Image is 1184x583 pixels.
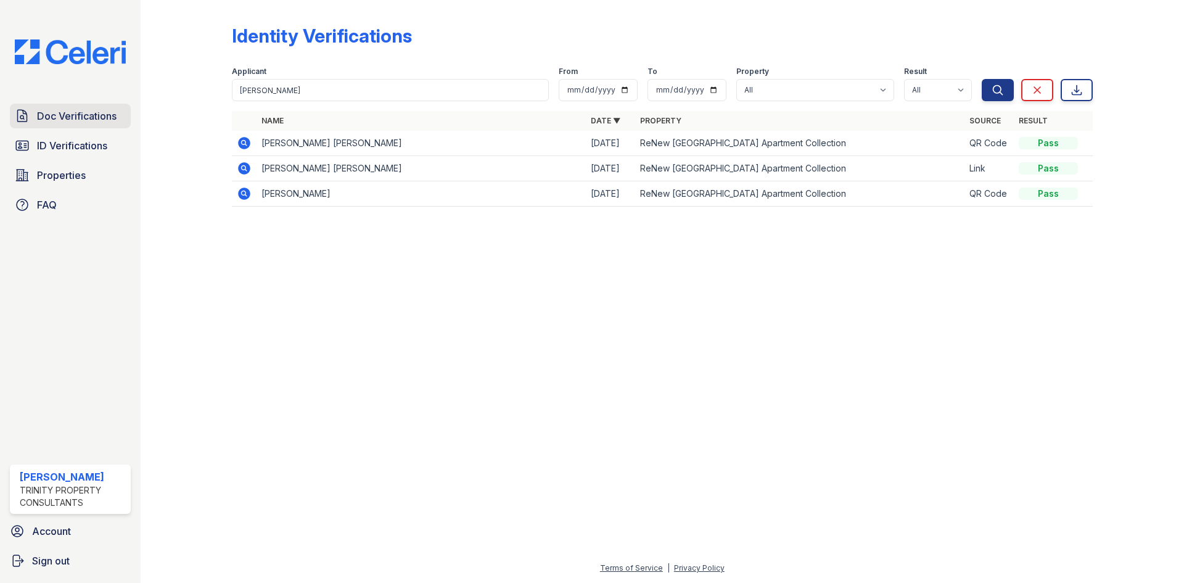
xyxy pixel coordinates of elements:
a: Account [5,519,136,544]
td: [DATE] [586,131,635,156]
td: [PERSON_NAME] [PERSON_NAME] [257,131,586,156]
td: QR Code [964,131,1014,156]
td: [PERSON_NAME] [257,181,586,207]
div: | [667,563,670,573]
div: Trinity Property Consultants [20,484,126,509]
span: FAQ [37,197,57,212]
div: Identity Verifications [232,25,412,47]
label: Result [904,67,927,76]
span: Sign out [32,553,70,568]
a: Terms of Service [600,563,663,573]
a: Name [261,116,284,125]
span: Doc Verifications [37,109,117,123]
a: Date ▼ [591,116,620,125]
img: CE_Logo_Blue-a8612792a0a2168367f1c8372b55b34899dd931a85d93a1a3d3e32e68fde9ad4.png [5,39,136,64]
td: ReNew [GEOGRAPHIC_DATA] Apartment Collection [635,156,964,181]
a: Property [640,116,681,125]
label: Applicant [232,67,266,76]
span: ID Verifications [37,138,107,153]
input: Search by name or phone number [232,79,549,101]
div: Pass [1019,137,1078,149]
span: Properties [37,168,86,183]
a: Doc Verifications [10,104,131,128]
div: [PERSON_NAME] [20,469,126,484]
td: Link [964,156,1014,181]
a: Privacy Policy [674,563,725,573]
td: [PERSON_NAME] [PERSON_NAME] [257,156,586,181]
label: From [559,67,578,76]
a: FAQ [10,192,131,217]
a: Source [969,116,1001,125]
td: [DATE] [586,156,635,181]
div: Pass [1019,188,1078,200]
td: [DATE] [586,181,635,207]
td: ReNew [GEOGRAPHIC_DATA] Apartment Collection [635,131,964,156]
div: Pass [1019,162,1078,175]
span: Account [32,524,71,539]
a: ID Verifications [10,133,131,158]
label: To [647,67,657,76]
td: ReNew [GEOGRAPHIC_DATA] Apartment Collection [635,181,964,207]
a: Result [1019,116,1048,125]
td: QR Code [964,181,1014,207]
a: Sign out [5,548,136,573]
label: Property [736,67,769,76]
a: Properties [10,163,131,188]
